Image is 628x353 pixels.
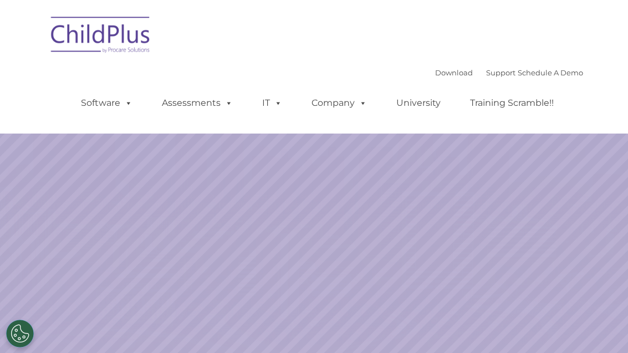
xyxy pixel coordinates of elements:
[6,320,34,347] button: Cookies Settings
[251,92,293,114] a: IT
[45,9,156,64] img: ChildPlus by Procare Solutions
[486,68,515,77] a: Support
[518,68,583,77] a: Schedule A Demo
[459,92,565,114] a: Training Scramble!!
[385,92,452,114] a: University
[151,92,244,114] a: Assessments
[300,92,378,114] a: Company
[435,68,583,77] font: |
[70,92,144,114] a: Software
[435,68,473,77] a: Download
